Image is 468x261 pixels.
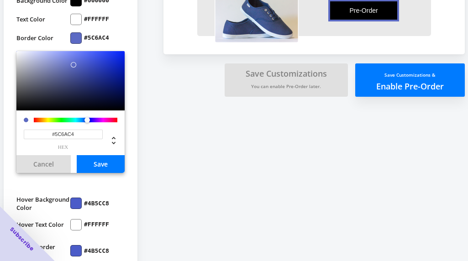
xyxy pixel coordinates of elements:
[16,155,71,173] button: Cancel
[8,225,36,253] span: Subscribe
[84,199,109,208] label: #4B5CC8
[16,195,71,212] label: Hover Background Color
[355,63,465,97] button: Save Customizations &Enable Pre-Order
[84,247,109,255] label: #4B5CC8
[84,220,109,229] label: #FFFFFF
[16,32,71,44] label: Border Color
[251,83,321,89] small: You can enable Pre-Order later.
[84,15,109,23] label: #FFFFFF
[384,72,435,78] small: Save Customizations &
[16,14,71,25] label: Text Color
[84,34,109,42] label: #5C6AC4
[225,63,348,97] button: Save CustomizationsYou can enable Pre-Order later.
[77,155,125,173] button: Save
[24,145,103,150] span: hex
